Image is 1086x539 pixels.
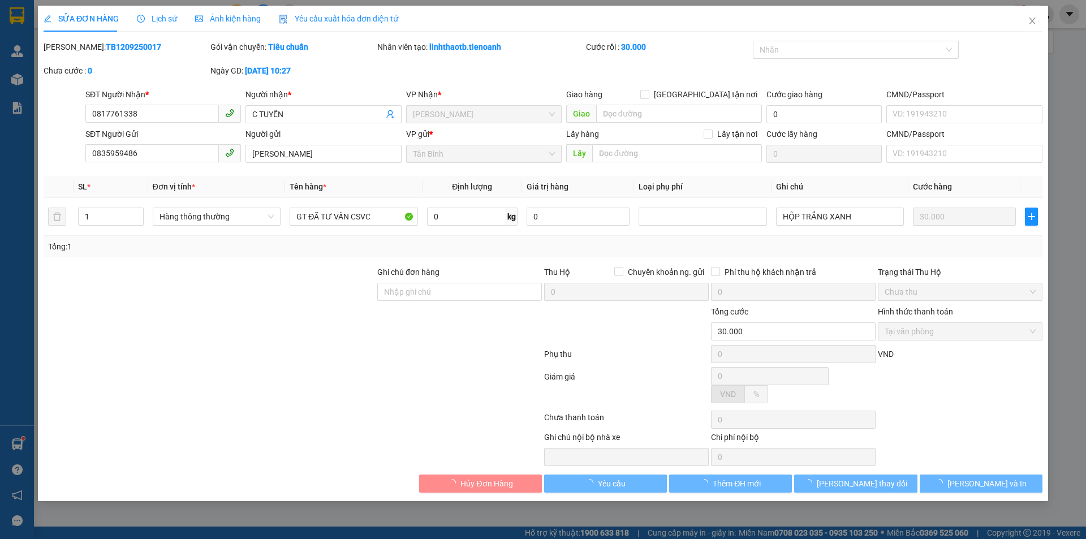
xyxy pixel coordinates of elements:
[804,479,817,487] span: loading
[44,14,119,23] span: SỬA ĐƠN HÀNG
[700,479,713,487] span: loading
[720,390,736,399] span: VND
[195,14,261,23] span: Ảnh kiện hàng
[137,15,145,23] span: clock-circle
[766,145,882,163] input: Cước lấy hàng
[713,128,762,140] span: Lấy tận nơi
[245,88,401,101] div: Người nhận
[566,130,599,139] span: Lấy hàng
[649,88,762,101] span: [GEOGRAPHIC_DATA] tận nơi
[543,348,710,368] div: Phụ thu
[753,390,759,399] span: %
[386,110,395,119] span: user-add
[794,475,917,493] button: [PERSON_NAME] thay đổi
[886,128,1042,140] div: CMND/Passport
[920,475,1042,493] button: [PERSON_NAME] và In
[268,42,308,51] b: Tiêu chuẩn
[566,144,592,162] span: Lấy
[878,266,1042,278] div: Trạng thái Thu Hộ
[543,411,710,431] div: Chưa thanh toán
[406,128,562,140] div: VP gửi
[137,14,177,23] span: Lịch sử
[711,431,876,448] div: Chi phí nội bộ
[621,42,646,51] b: 30.000
[160,208,274,225] span: Hàng thông thường
[586,41,751,53] div: Cước rồi :
[669,475,792,493] button: Thêm ĐH mới
[596,105,762,123] input: Dọc đường
[544,475,667,493] button: Yêu cầu
[711,307,748,316] span: Tổng cước
[935,479,947,487] span: loading
[634,176,771,198] th: Loại phụ phí
[885,323,1036,340] span: Tại văn phòng
[210,64,375,77] div: Ngày GD:
[195,15,203,23] span: picture
[878,350,894,359] span: VND
[1028,16,1037,25] span: close
[623,266,709,278] span: Chuyển khoản ng. gửi
[543,370,710,408] div: Giảm giá
[279,14,398,23] span: Yêu cầu xuất hóa đơn điện tử
[947,477,1027,490] span: [PERSON_NAME] và In
[886,88,1042,101] div: CMND/Passport
[48,240,419,253] div: Tổng: 1
[506,208,518,226] span: kg
[713,477,761,490] span: Thêm ĐH mới
[766,130,817,139] label: Cước lấy hàng
[290,182,326,191] span: Tên hàng
[413,145,555,162] span: Tân Bình
[913,182,952,191] span: Cước hàng
[527,182,568,191] span: Giá trị hàng
[153,182,195,191] span: Đơn vị tính
[210,41,375,53] div: Gói vận chuyển:
[279,15,288,24] img: icon
[566,105,596,123] span: Giao
[44,15,51,23] span: edit
[225,109,234,118] span: phone
[720,266,821,278] span: Phí thu hộ khách nhận trả
[766,90,822,99] label: Cước giao hàng
[766,105,882,123] input: Cước giao hàng
[245,66,291,75] b: [DATE] 10:27
[429,42,501,51] b: linhthaotb.tienoanh
[598,477,626,490] span: Yêu cầu
[85,88,241,101] div: SĐT Người Nhận
[377,283,542,301] input: Ghi chú đơn hàng
[452,182,492,191] span: Định lượng
[106,42,161,51] b: TB1209250017
[878,307,953,316] label: Hình thức thanh toán
[913,208,1016,226] input: 0
[776,208,904,226] input: Ghi Chú
[817,477,907,490] span: [PERSON_NAME] thay đổi
[544,431,709,448] div: Ghi chú nội bộ nhà xe
[44,64,208,77] div: Chưa cước :
[585,479,598,487] span: loading
[78,182,87,191] span: SL
[377,41,584,53] div: Nhân viên tạo:
[566,90,602,99] span: Giao hàng
[448,479,460,487] span: loading
[290,208,417,226] input: VD: Bàn, Ghế
[377,268,439,277] label: Ghi chú đơn hàng
[245,128,401,140] div: Người gửi
[88,66,92,75] b: 0
[460,477,512,490] span: Hủy Đơn Hàng
[1025,208,1037,226] button: plus
[225,148,234,157] span: phone
[419,475,542,493] button: Hủy Đơn Hàng
[406,90,438,99] span: VP Nhận
[48,208,66,226] button: delete
[885,283,1036,300] span: Chưa thu
[1016,6,1048,37] button: Close
[85,128,241,140] div: SĐT Người Gửi
[44,41,208,53] div: [PERSON_NAME]:
[772,176,908,198] th: Ghi chú
[413,106,555,123] span: Cư Kuin
[592,144,762,162] input: Dọc đường
[544,268,570,277] span: Thu Hộ
[1025,212,1037,221] span: plus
